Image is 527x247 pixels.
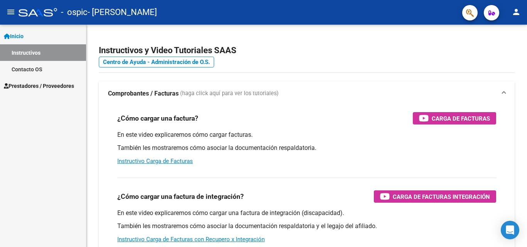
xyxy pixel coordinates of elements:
[99,81,515,106] mat-expansion-panel-header: Comprobantes / Facturas (haga click aquí para ver los tutoriales)
[99,57,214,67] a: Centro de Ayuda - Administración de O.S.
[99,43,515,58] h2: Instructivos y Video Tutoriales SAAS
[4,32,24,40] span: Inicio
[4,82,74,90] span: Prestadores / Proveedores
[413,112,496,124] button: Carga de Facturas
[117,144,496,152] p: También les mostraremos cómo asociar la documentación respaldatoria.
[6,7,15,17] mat-icon: menu
[432,114,490,123] span: Carga de Facturas
[61,4,88,21] span: - ospic
[117,236,265,243] a: Instructivo Carga de Facturas con Recupero x Integración
[374,190,496,203] button: Carga de Facturas Integración
[180,89,279,98] span: (haga click aquí para ver los tutoriales)
[117,158,193,165] a: Instructivo Carga de Facturas
[88,4,157,21] span: - [PERSON_NAME]
[117,222,496,230] p: También les mostraremos cómo asociar la documentación respaldatoria y el legajo del afiliado.
[501,221,519,239] div: Open Intercom Messenger
[117,191,244,202] h3: ¿Cómo cargar una factura de integración?
[117,113,198,124] h3: ¿Cómo cargar una factura?
[117,131,496,139] p: En este video explicaremos cómo cargar facturas.
[117,209,496,217] p: En este video explicaremos cómo cargar una factura de integración (discapacidad).
[512,7,521,17] mat-icon: person
[108,89,179,98] strong: Comprobantes / Facturas
[393,192,490,202] span: Carga de Facturas Integración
